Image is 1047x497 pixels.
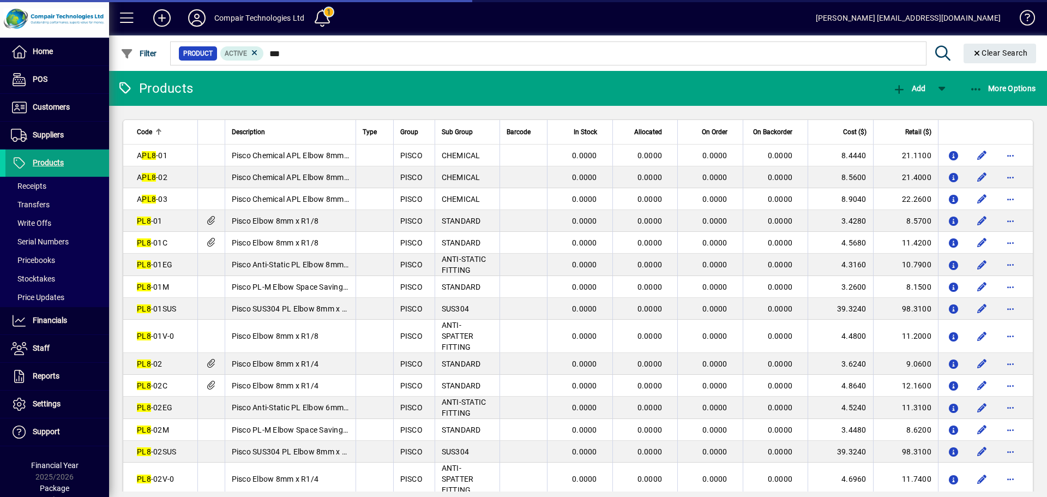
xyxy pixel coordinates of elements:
button: More options [1002,399,1019,416]
td: 10.7900 [873,254,938,276]
button: Edit [973,190,991,208]
span: PISCO [400,260,423,269]
td: 3.4480 [808,419,872,441]
button: More options [1002,355,1019,373]
em: PL8 [137,332,151,340]
td: 39.3240 [808,298,872,320]
span: 0.0000 [768,238,793,247]
span: Pisco SUS304 PL Elbow 8mm x R1/8 [232,304,359,313]
a: Reports [5,363,109,390]
span: Clear Search [972,49,1028,57]
span: CHEMICAL [442,173,480,182]
span: Pisco Elbow 8mm x R1/8 [232,217,319,225]
button: Add [890,79,928,98]
em: PL8 [142,195,156,203]
span: ANTI-SPATTER FITTING [442,464,474,494]
span: PISCO [400,403,423,412]
td: 8.5600 [808,166,872,188]
span: STANDARD [442,283,481,291]
div: [PERSON_NAME] [EMAIL_ADDRESS][DOMAIN_NAME] [816,9,1001,27]
span: 0.0000 [768,360,793,368]
span: -01M [137,283,169,291]
div: Compair Technologies Ltd [214,9,304,27]
span: 0.0000 [702,475,727,483]
td: 3.6240 [808,353,872,375]
span: Staff [33,344,50,352]
span: Cost ($) [843,126,867,138]
button: More options [1002,147,1019,164]
span: 0.0000 [572,475,597,483]
span: Reports [33,372,59,380]
span: SUS304 [442,447,470,456]
div: On Backorder [750,126,803,138]
td: 3.2600 [808,276,872,298]
em: PL8 [142,151,156,160]
span: 0.0000 [572,173,597,182]
span: Settings [33,399,61,408]
button: Add [145,8,179,28]
span: -01 [137,217,163,225]
span: 0.0000 [702,426,727,434]
button: Edit [973,147,991,164]
span: Allocated [634,126,662,138]
td: 12.1600 [873,375,938,397]
button: More options [1002,169,1019,186]
span: Serial Numbers [11,237,69,246]
span: 0.0000 [572,283,597,291]
span: 0.0000 [637,475,663,483]
span: 0.0000 [768,151,793,160]
span: On Backorder [753,126,792,138]
button: More options [1002,234,1019,252]
span: 0.0000 [572,260,597,269]
span: 0.0000 [768,195,793,203]
em: PL8 [137,238,151,247]
span: A -03 [137,195,167,203]
span: PISCO [400,151,423,160]
span: Pisco Elbow 8mm x R1/8 [232,238,319,247]
span: 0.0000 [702,360,727,368]
span: 0.0000 [702,217,727,225]
em: PL8 [137,475,151,483]
span: Pisco Anti-Static PL Elbow 8mm x R1/8 [232,260,369,269]
button: More options [1002,443,1019,460]
span: 0.0000 [768,447,793,456]
span: 0.0000 [768,403,793,412]
span: Pisco Chemical APL Elbow 8mm x R1/4 [232,173,369,182]
span: ANTI-SPATTER FITTING [442,321,474,351]
span: Pisco Chemical APL Elbow 8mm x R1/8 [232,151,369,160]
div: Barcode [507,126,540,138]
span: 0.0000 [572,381,597,390]
span: 0.0000 [702,304,727,313]
span: 0.0000 [768,217,793,225]
span: 0.0000 [572,238,597,247]
span: 0.0000 [768,332,793,340]
span: Product [183,48,213,59]
span: Write Offs [11,219,51,227]
span: Receipts [11,182,46,190]
span: ANTI-STATIC FITTING [442,398,486,417]
span: PISCO [400,195,423,203]
button: More options [1002,212,1019,230]
em: PL8 [137,260,151,269]
span: PISCO [400,426,423,434]
td: 8.6200 [873,419,938,441]
span: 0.0000 [768,426,793,434]
span: Active [225,50,247,57]
span: Filter [121,49,157,58]
span: 0.0000 [768,304,793,313]
button: Clear [964,44,1037,63]
div: Products [117,80,193,97]
span: -01C [137,238,167,247]
span: 0.0000 [768,381,793,390]
button: More options [1002,300,1019,318]
span: Transfers [11,200,50,209]
span: Financial Year [31,461,79,470]
td: 8.4440 [808,145,872,166]
span: 0.0000 [702,403,727,412]
span: PISCO [400,173,423,182]
span: 0.0000 [572,360,597,368]
span: Add [893,84,925,93]
em: PL8 [137,447,151,456]
span: PISCO [400,447,423,456]
div: Sub Group [442,126,494,138]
